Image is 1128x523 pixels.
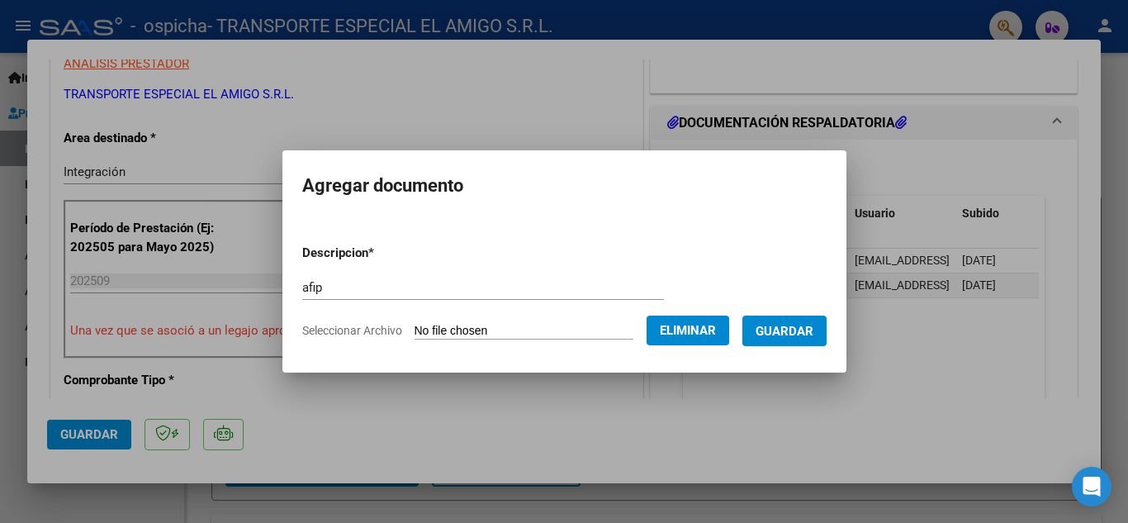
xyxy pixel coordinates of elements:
[756,324,813,339] span: Guardar
[660,323,716,338] span: Eliminar
[742,316,827,346] button: Guardar
[647,316,729,345] button: Eliminar
[1072,467,1111,506] div: Open Intercom Messenger
[302,324,402,337] span: Seleccionar Archivo
[302,170,827,202] h2: Agregar documento
[302,244,460,263] p: Descripcion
